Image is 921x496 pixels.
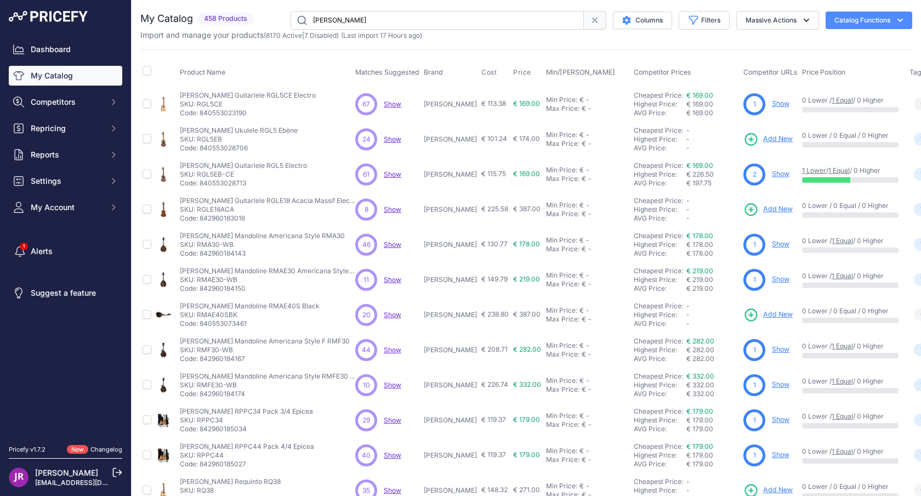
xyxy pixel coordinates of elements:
[586,104,592,113] div: -
[481,68,497,77] span: Cost
[363,170,369,179] span: 61
[384,100,401,108] a: Show
[686,126,690,134] span: -
[35,468,98,477] a: [PERSON_NAME]
[513,205,541,213] span: € 387.00
[31,202,103,213] span: My Account
[753,240,756,250] span: 1
[686,372,714,380] a: € 332.00
[546,139,579,148] div: Max Price:
[802,201,899,210] p: 0 Lower / 0 Equal / 0 Higher
[579,306,584,315] div: €
[481,170,506,178] span: € 115.75
[634,68,691,76] span: Competitor Prices
[802,307,899,315] p: 0 Lower / 0 Equal / 0 Higher
[686,390,739,398] div: € 332.00
[362,134,371,144] span: 24
[384,311,401,319] span: Show
[9,66,122,86] a: My Catalog
[424,68,443,76] span: Brand
[291,11,584,30] input: Search
[584,306,589,315] div: -
[686,275,713,284] span: € 219.00
[802,96,899,105] p: 0 Lower / / 0 Higher
[546,280,579,289] div: Max Price:
[180,346,350,354] p: SKU: RMF30-WB
[634,267,683,275] a: Cheapest Price:
[384,275,401,284] a: Show
[634,354,686,363] div: AVG Price:
[634,346,686,354] div: Highest Price:
[546,104,579,113] div: Max Price:
[582,315,586,324] div: €
[634,442,683,450] a: Cheapest Price:
[634,477,683,486] a: Cheapest Price:
[513,240,540,248] span: € 178.00
[197,13,254,25] span: 458 Products
[579,201,584,210] div: €
[384,486,401,494] a: Show
[753,380,756,390] span: 1
[584,166,589,174] div: -
[513,345,541,353] span: € 282.00
[90,446,122,453] a: Changelog
[180,381,355,390] p: SKU: RMFE30-WB
[686,232,713,240] a: € 178.00
[763,204,793,215] span: Add New
[802,377,899,386] p: 0 Lower / / 0 Higher
[546,315,579,324] div: Max Price:
[584,131,589,139] div: -
[634,319,686,328] div: AVG Price:
[384,381,401,389] a: Show
[802,166,826,174] a: 1 Lower
[362,345,371,355] span: 44
[424,205,477,214] p: [PERSON_NAME]
[9,40,122,59] a: Dashboard
[180,311,320,319] p: SKU: RMAE40SBK
[586,245,592,253] div: -
[362,240,371,250] span: 46
[9,92,122,112] button: Competitors
[586,210,592,218] div: -
[546,271,577,280] div: Min Price:
[686,240,713,249] span: € 178.00
[686,161,713,170] a: € 169.00
[586,315,592,324] div: -
[753,415,756,425] span: 1
[180,205,355,214] p: SKU: RGLE18ACA
[384,346,401,354] span: Show
[634,381,686,390] div: Highest Price:
[362,415,370,425] span: 29
[546,166,577,174] div: Min Price:
[686,170,714,178] span: € 226.50
[180,214,355,223] p: Code: 842960183016
[384,205,401,213] a: Show
[772,170,789,178] a: Show
[686,302,690,310] span: -
[579,131,584,139] div: €
[384,240,401,249] span: Show
[180,354,350,363] p: Code: 842960184167
[365,205,368,215] span: 8
[384,170,401,178] a: Show
[384,416,401,424] span: Show
[579,341,584,350] div: €
[584,236,589,245] div: -
[743,202,793,217] a: Add New
[180,179,307,188] p: Code: 840553028713
[513,68,533,77] button: Price
[582,174,586,183] div: €
[634,372,683,380] a: Cheapest Price:
[363,275,369,285] span: 11
[180,267,355,275] p: [PERSON_NAME] Mandoline RMAE30 Americana Style A Electro
[686,179,739,188] div: € 197.75
[686,249,739,258] div: € 178.00
[686,205,690,213] span: -
[546,201,577,210] div: Min Price:
[763,309,793,320] span: Add New
[634,196,683,205] a: Cheapest Price:
[634,407,683,415] a: Cheapest Price:
[546,236,577,245] div: Min Price:
[9,40,122,432] nav: Sidebar
[180,284,355,293] p: Code: 842960184150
